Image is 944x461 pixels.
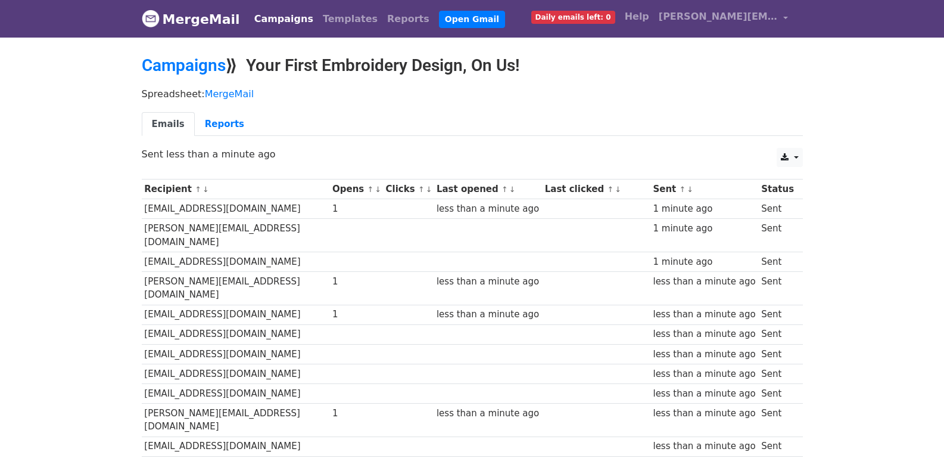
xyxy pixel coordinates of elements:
[758,344,796,364] td: Sent
[142,55,226,75] a: Campaigns
[142,219,330,252] td: [PERSON_NAME][EMAIL_ADDRESS][DOMAIN_NAME]
[653,255,755,269] div: 1 minute ago
[758,180,796,199] th: Status
[437,202,539,216] div: less than a minute ago
[142,112,195,137] a: Emails
[142,199,330,219] td: [EMAIL_ADDRESS][DOMAIN_NAME]
[382,7,434,31] a: Reports
[653,387,755,401] div: less than a minute ago
[659,10,778,24] span: [PERSON_NAME][EMAIL_ADDRESS][DOMAIN_NAME]
[758,219,796,252] td: Sent
[367,185,374,194] a: ↑
[142,305,330,324] td: [EMAIL_ADDRESS][DOMAIN_NAME]
[332,275,380,289] div: 1
[434,180,542,199] th: Last opened
[142,344,330,364] td: [EMAIL_ADDRESS][DOMAIN_NAME]
[205,88,254,100] a: MergeMail
[526,5,620,29] a: Daily emails left: 0
[142,324,330,344] td: [EMAIL_ADDRESS][DOMAIN_NAME]
[531,11,615,24] span: Daily emails left: 0
[653,308,755,321] div: less than a minute ago
[329,180,383,199] th: Opens
[142,252,330,271] td: [EMAIL_ADDRESS][DOMAIN_NAME]
[758,271,796,305] td: Sent
[142,437,330,456] td: [EMAIL_ADDRESS][DOMAIN_NAME]
[375,185,381,194] a: ↓
[758,252,796,271] td: Sent
[142,7,240,32] a: MergeMail
[615,185,621,194] a: ↓
[142,271,330,305] td: [PERSON_NAME][EMAIL_ADDRESS][DOMAIN_NAME]
[653,202,755,216] div: 1 minute ago
[142,55,803,76] h2: ⟫ Your First Embroidery Design, On Us!
[758,404,796,437] td: Sent
[250,7,318,31] a: Campaigns
[653,407,755,420] div: less than a minute ago
[654,5,793,33] a: [PERSON_NAME][EMAIL_ADDRESS][DOMAIN_NAME]
[653,440,755,453] div: less than a minute ago
[332,308,380,321] div: 1
[202,185,209,194] a: ↓
[437,308,539,321] div: less than a minute ago
[437,407,539,420] div: less than a minute ago
[142,383,330,403] td: [EMAIL_ADDRESS][DOMAIN_NAME]
[332,407,380,420] div: 1
[426,185,432,194] a: ↓
[195,185,201,194] a: ↑
[195,112,254,137] a: Reports
[142,10,160,27] img: MergeMail logo
[758,437,796,456] td: Sent
[653,348,755,361] div: less than a minute ago
[653,327,755,341] div: less than a minute ago
[418,185,425,194] a: ↑
[142,180,330,199] th: Recipient
[653,275,755,289] div: less than a minute ago
[650,180,759,199] th: Sent
[318,7,382,31] a: Templates
[680,185,686,194] a: ↑
[758,364,796,383] td: Sent
[620,5,654,29] a: Help
[687,185,693,194] a: ↓
[542,180,650,199] th: Last clicked
[653,367,755,381] div: less than a minute ago
[758,324,796,344] td: Sent
[142,364,330,383] td: [EMAIL_ADDRESS][DOMAIN_NAME]
[509,185,516,194] a: ↓
[383,180,434,199] th: Clicks
[758,383,796,403] td: Sent
[758,199,796,219] td: Sent
[758,305,796,324] td: Sent
[653,222,755,236] div: 1 minute ago
[142,148,803,160] p: Sent less than a minute ago
[142,404,330,437] td: [PERSON_NAME][EMAIL_ADDRESS][DOMAIN_NAME]
[437,275,539,289] div: less than a minute ago
[607,185,614,194] a: ↑
[142,88,803,100] p: Spreadsheet:
[332,202,380,216] div: 1
[439,11,505,28] a: Open Gmail
[501,185,508,194] a: ↑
